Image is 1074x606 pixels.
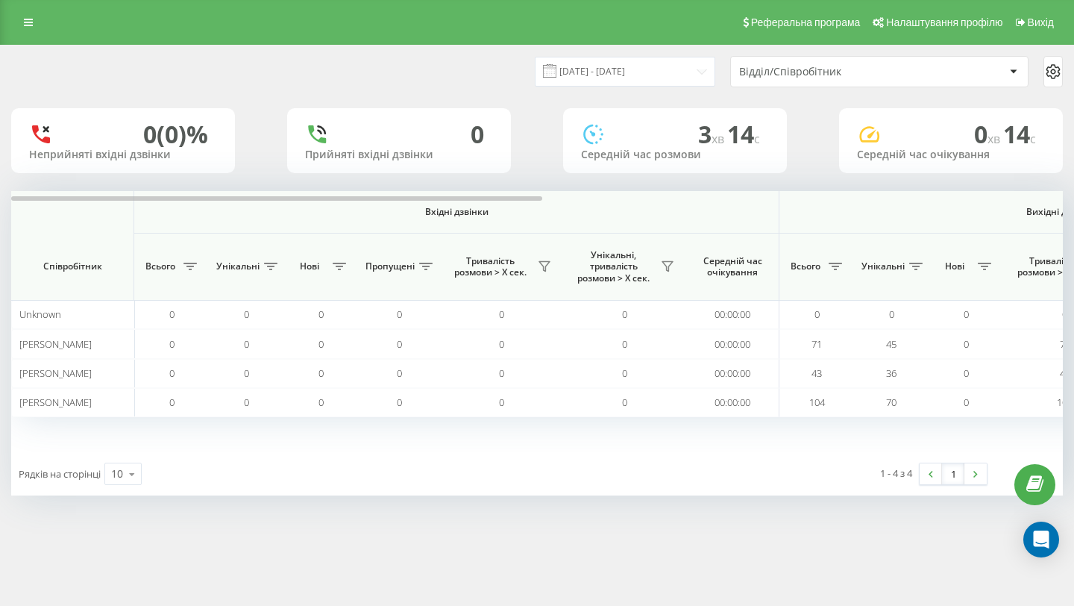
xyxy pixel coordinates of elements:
span: 0 [318,337,324,351]
span: Всього [142,260,179,272]
span: c [754,131,760,147]
span: 104 [1057,396,1073,409]
div: 0 [471,120,484,149]
span: хв [987,131,1003,147]
span: Рядків на сторінці [19,467,101,481]
td: 00:00:00 [686,329,779,358]
span: 0 [397,307,402,321]
span: 43 [811,366,822,380]
span: Нові [291,260,328,272]
span: 71 [811,337,822,351]
span: 0 [622,307,627,321]
div: 10 [111,466,123,481]
div: Середній час розмови [581,149,769,161]
span: [PERSON_NAME] [19,337,92,351]
span: 45 [886,337,896,351]
span: Тривалість розмови > Х сек. [447,255,533,278]
span: Всього [787,260,824,272]
span: 43 [1060,366,1070,380]
span: 0 [397,337,402,351]
a: 1 [942,463,964,484]
span: 0 [814,307,820,321]
td: 00:00:00 [686,388,779,417]
span: 104 [809,396,825,409]
span: 14 [727,118,760,150]
span: [PERSON_NAME] [19,396,92,409]
span: 0 [397,366,402,380]
span: 0 [318,307,324,321]
div: Неприйняті вхідні дзвінки [29,149,217,161]
span: 0 [169,307,175,321]
span: 71 [1060,337,1070,351]
span: 0 [974,118,1003,150]
span: 0 [964,307,969,321]
span: 0 [318,396,324,409]
span: [PERSON_NAME] [19,366,92,380]
span: 0 [964,337,969,351]
span: 70 [886,396,896,409]
span: 0 [499,366,504,380]
span: 0 [169,337,175,351]
div: Відділ/Співробітник [739,66,917,78]
span: 0 [397,396,402,409]
span: Унікальні, тривалість розмови > Х сек. [571,249,656,284]
span: 0 [622,366,627,380]
span: 0 [499,307,504,321]
span: c [1030,131,1036,147]
span: Unknown [19,307,61,321]
span: 0 [244,337,249,351]
span: 0 [318,366,324,380]
span: 3 [698,118,727,150]
span: 0 [622,396,627,409]
span: 0 [964,396,969,409]
span: 0 [169,366,175,380]
span: Середній час очікування [697,255,767,278]
span: 36 [886,366,896,380]
span: Налаштування профілю [886,16,1002,28]
span: 0 [889,307,894,321]
div: Середній час очікування [857,149,1045,161]
span: 0 [622,337,627,351]
span: 14 [1003,118,1036,150]
span: 0 [964,366,969,380]
span: 0 [169,396,175,409]
span: 0 [244,366,249,380]
span: Пропущені [365,260,415,272]
div: 0 (0)% [143,120,208,149]
span: Вхідні дзвінки [173,206,740,218]
span: хв [712,131,727,147]
span: Унікальні [216,260,260,272]
span: Нові [936,260,973,272]
span: 0 [499,396,504,409]
span: 0 [244,396,249,409]
span: Вихід [1028,16,1054,28]
div: Прийняті вхідні дзвінки [305,149,493,161]
td: 00:00:00 [686,300,779,329]
div: 1 - 4 з 4 [880,466,912,481]
span: 0 [499,337,504,351]
span: Унікальні [861,260,905,272]
span: 0 [1062,307,1067,321]
span: Співробітник [24,260,121,272]
td: 00:00:00 [686,359,779,388]
span: Реферальна програма [751,16,861,28]
div: Open Intercom Messenger [1023,522,1059,557]
span: 0 [244,307,249,321]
